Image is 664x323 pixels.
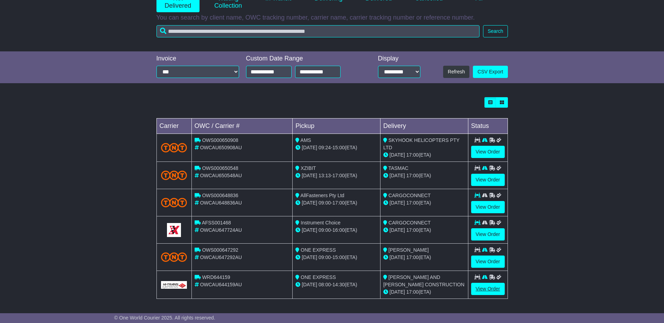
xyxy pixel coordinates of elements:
span: 15:00 [333,145,345,150]
span: OWCAU650908AU [200,145,242,150]
td: Status [468,119,508,134]
span: Instrument Choice [301,220,341,225]
div: (ETA) [383,151,465,159]
td: OWC / Carrier # [191,119,293,134]
div: - (ETA) [295,199,377,207]
span: 17:00 [333,200,345,206]
span: 16:00 [333,227,345,233]
span: 17:00 [406,200,419,206]
span: OWS000650908 [202,137,238,143]
img: TNT_Domestic.png [161,198,187,207]
span: ONE EXPRESS [301,247,336,253]
span: 17:00 [406,152,419,158]
img: GetCarrierServiceLogo [161,281,187,289]
div: - (ETA) [295,172,377,179]
span: [DATE] [390,200,405,206]
span: OWCAU648836AU [200,200,242,206]
span: [DATE] [302,254,317,260]
div: Custom Date Range [246,55,358,63]
span: AMS [300,137,311,143]
span: OWCAU647292AU [200,254,242,260]
a: CSV Export [473,66,508,78]
td: Carrier [156,119,191,134]
span: [DATE] [390,254,405,260]
span: 13:13 [319,173,331,178]
span: [PERSON_NAME] [389,247,429,253]
a: View Order [471,201,505,213]
span: [DATE] [302,227,317,233]
span: CARGOCONNECT [389,220,431,225]
td: Delivery [380,119,468,134]
span: OWS000650548 [202,165,238,171]
div: - (ETA) [295,281,377,288]
span: ONE EXPRESS [301,274,336,280]
div: Display [378,55,420,63]
div: (ETA) [383,288,465,296]
span: OWCAU650548AU [200,173,242,178]
span: [PERSON_NAME] AND [PERSON_NAME] CONSTRUCTION [383,274,464,287]
a: View Order [471,283,505,295]
div: - (ETA) [295,254,377,261]
span: OWS000647292 [202,247,238,253]
span: 08:00 [319,282,331,287]
span: OWCAU647724AU [200,227,242,233]
a: View Order [471,256,505,268]
p: You can search by client name, OWC tracking number, carrier name, carrier tracking number or refe... [156,14,508,22]
a: View Order [471,146,505,158]
img: TNT_Domestic.png [161,252,187,262]
a: View Order [471,228,505,241]
img: TNT_Domestic.png [161,171,187,180]
span: SKYHOOK HELICOPTERS PTY LTD [383,137,460,150]
span: 15:00 [333,254,345,260]
span: OWS000648836 [202,193,238,198]
span: 17:00 [406,254,419,260]
span: 09:24 [319,145,331,150]
div: (ETA) [383,254,465,261]
div: - (ETA) [295,144,377,151]
button: Refresh [443,66,469,78]
span: [DATE] [390,227,405,233]
button: Search [483,25,508,37]
span: 17:00 [406,173,419,178]
span: [DATE] [390,289,405,295]
span: [DATE] [390,173,405,178]
div: (ETA) [383,172,465,179]
span: AFSS001468 [202,220,231,225]
span: XZIBIT [301,165,316,171]
div: - (ETA) [295,227,377,234]
div: Invoice [156,55,239,63]
span: AllFasteners Pty Ltd [300,193,344,198]
a: View Order [471,174,505,186]
img: GetCarrierServiceLogo [167,223,181,237]
span: [DATE] [302,145,317,150]
span: WRD644159 [202,274,230,280]
span: 17:00 [406,227,419,233]
span: 17:00 [333,173,345,178]
span: CARGOCONNECT [389,193,431,198]
span: 14:30 [333,282,345,287]
span: © One World Courier 2025. All rights reserved. [114,315,215,321]
span: TASMAC [389,165,408,171]
span: [DATE] [390,152,405,158]
span: 09:00 [319,200,331,206]
span: [DATE] [302,200,317,206]
span: OWCAU644159AU [200,282,242,287]
span: 17:00 [406,289,419,295]
span: 09:00 [319,254,331,260]
span: 09:00 [319,227,331,233]
span: [DATE] [302,173,317,178]
div: (ETA) [383,227,465,234]
span: [DATE] [302,282,317,287]
td: Pickup [293,119,380,134]
img: TNT_Domestic.png [161,143,187,152]
div: (ETA) [383,199,465,207]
